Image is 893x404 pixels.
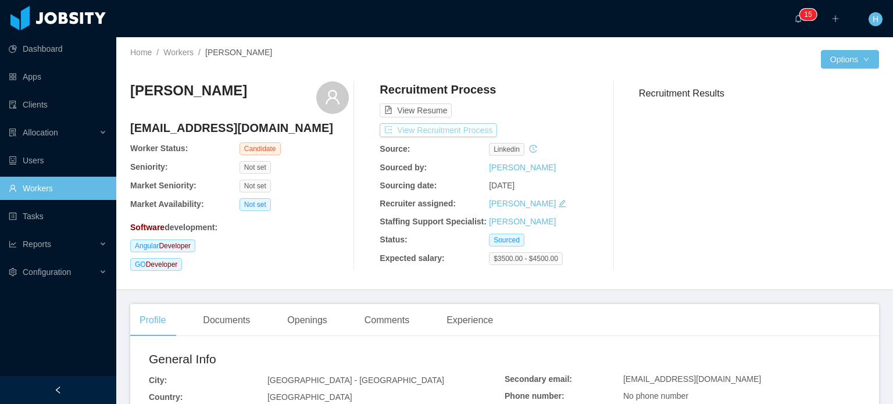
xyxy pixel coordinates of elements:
[267,376,444,385] span: [GEOGRAPHIC_DATA] - [GEOGRAPHIC_DATA]
[130,223,217,232] b: development :
[380,199,456,208] b: Recruiter assigned:
[240,161,271,174] span: Not set
[9,205,107,228] a: icon: profileTasks
[873,12,878,26] span: H
[278,304,337,337] div: Openings
[489,143,524,156] span: linkedin
[130,162,168,171] b: Seniority:
[9,177,107,200] a: icon: userWorkers
[194,304,259,337] div: Documents
[23,267,71,277] span: Configuration
[9,128,17,137] i: icon: solution
[355,304,419,337] div: Comments
[489,199,556,208] a: [PERSON_NAME]
[240,198,271,211] span: Not set
[267,392,352,402] span: [GEOGRAPHIC_DATA]
[529,145,537,153] i: icon: history
[380,181,437,190] b: Sourcing date:
[380,253,444,263] b: Expected salary:
[149,350,505,369] h2: General Info
[130,223,165,232] ah_el_jm_1759773177254: Software
[623,391,688,401] span: No phone number
[799,9,816,20] sup: 15
[9,37,107,60] a: icon: pie-chartDashboard
[380,123,497,137] button: icon: exportView Recruitment Process
[489,181,515,190] span: [DATE]
[130,181,197,190] b: Market Seniority:
[489,252,563,265] span: $3500.00 - $4500.00
[639,86,879,101] h3: Recruitment Results
[489,217,556,226] a: [PERSON_NAME]
[198,48,201,57] span: /
[324,89,341,105] i: icon: user
[821,50,879,69] button: Optionsicon: down
[380,126,497,135] a: icon: exportView Recruitment Process
[23,239,51,249] span: Reports
[380,163,427,172] b: Sourced by:
[130,81,247,100] h3: [PERSON_NAME]
[130,120,349,136] h4: [EMAIL_ADDRESS][DOMAIN_NAME]
[505,391,565,401] b: Phone number:
[130,144,188,153] b: Worker Status:
[623,374,761,384] span: [EMAIL_ADDRESS][DOMAIN_NAME]
[9,65,107,88] a: icon: appstoreApps
[831,15,840,23] i: icon: plus
[380,144,410,153] b: Source:
[489,234,524,246] span: Sourced
[380,235,407,244] b: Status:
[380,106,452,115] a: icon: file-textView Resume
[437,304,502,337] div: Experience
[146,260,178,269] ah_el_jm_1759772948523: Developer
[9,149,107,172] a: icon: robotUsers
[130,258,182,271] span: GO
[130,304,175,337] div: Profile
[489,163,556,172] a: [PERSON_NAME]
[149,376,167,385] b: City:
[163,48,194,57] a: Workers
[9,93,107,116] a: icon: auditClients
[240,142,281,155] span: Candidate
[156,48,159,57] span: /
[505,374,572,384] b: Secondary email:
[808,9,812,20] p: 5
[130,48,152,57] a: Home
[149,392,183,402] b: Country:
[23,128,58,137] span: Allocation
[130,199,204,209] b: Market Availability:
[9,268,17,276] i: icon: setting
[558,199,566,208] i: icon: edit
[794,15,802,23] i: icon: bell
[205,48,272,57] span: [PERSON_NAME]
[9,240,17,248] i: icon: line-chart
[804,9,808,20] p: 1
[380,217,487,226] b: Staffing Support Specialist:
[159,242,191,250] ah_el_jm_1759772948523: Developer
[240,180,271,192] span: Not set
[380,103,452,117] button: icon: file-textView Resume
[130,239,195,252] span: Angular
